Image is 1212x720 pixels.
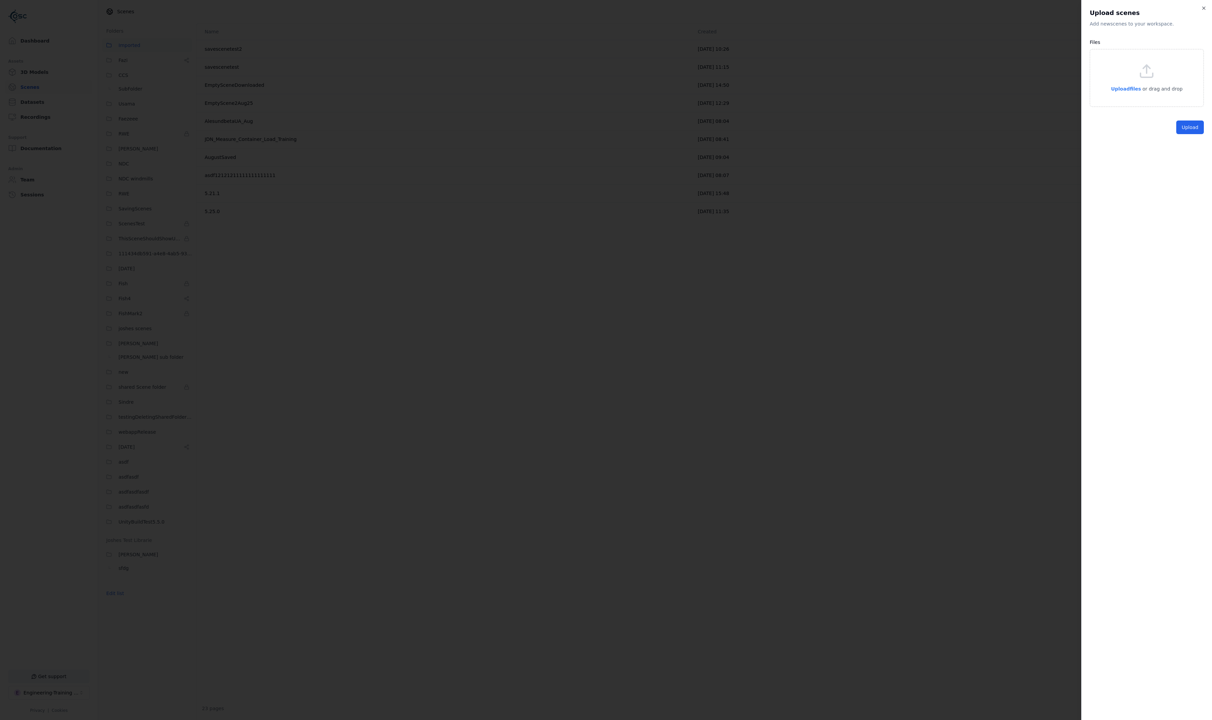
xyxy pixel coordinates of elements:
span: Upload files [1111,86,1141,92]
h2: Upload scenes [1090,8,1204,18]
button: Upload [1176,121,1204,134]
label: Files [1090,39,1100,45]
p: Add new scene s to your workspace. [1090,20,1204,27]
p: or drag and drop [1141,85,1183,93]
